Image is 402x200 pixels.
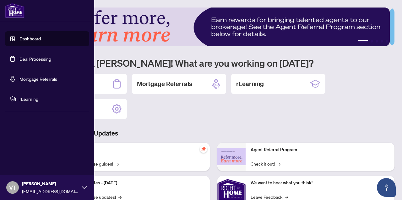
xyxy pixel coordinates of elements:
[19,56,51,62] a: Deal Processing
[371,40,373,43] button: 2
[200,145,207,153] span: pushpin
[33,57,394,69] h1: Welcome back [PERSON_NAME]! What are you working on [DATE]?
[19,95,85,102] span: rLearning
[277,160,280,167] span: →
[251,146,389,153] p: Agent Referral Program
[116,160,119,167] span: →
[19,76,57,82] a: Mortgage Referrals
[377,178,396,197] button: Open asap
[386,40,388,43] button: 5
[19,36,41,42] a: Dashboard
[137,79,192,88] h2: Mortgage Referrals
[66,180,205,187] p: Platform Updates - [DATE]
[22,180,79,187] span: [PERSON_NAME]
[217,148,246,165] img: Agent Referral Program
[376,40,378,43] button: 3
[251,180,389,187] p: We want to hear what you think!
[66,146,205,153] p: Self-Help
[33,8,390,46] img: Slide 0
[236,79,264,88] h2: rLearning
[251,160,280,167] a: Check it out!→
[381,40,383,43] button: 4
[22,188,79,195] span: [EMAIL_ADDRESS][DOMAIN_NAME]
[5,3,24,18] img: logo
[358,40,368,43] button: 1
[33,129,394,138] h3: Brokerage & Industry Updates
[9,183,16,192] span: VT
